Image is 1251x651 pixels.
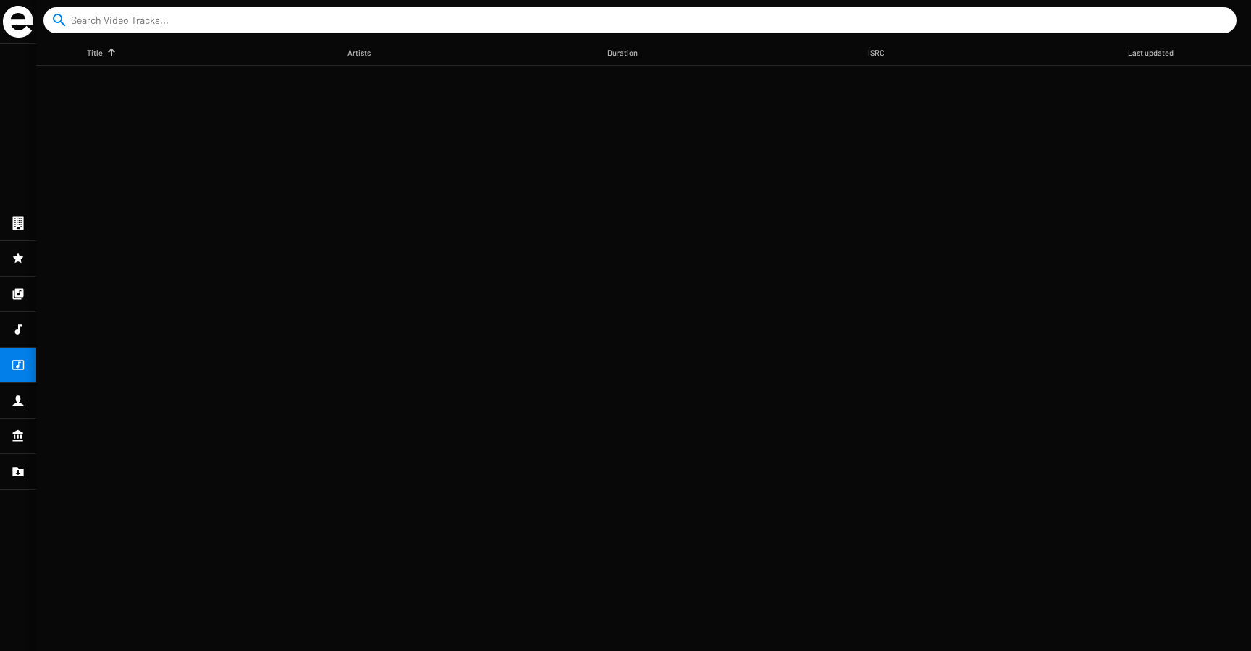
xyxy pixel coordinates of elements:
[87,46,103,60] div: Title
[3,6,33,38] img: grand-sigle.svg
[868,46,885,60] div: ISRC
[347,46,371,60] div: Artists
[607,46,651,60] div: Duration
[868,46,898,60] div: ISRC
[1128,46,1187,60] div: Last updated
[607,46,638,60] div: Duration
[71,7,1215,33] input: Search Video Tracks...
[51,12,68,29] mat-icon: search
[347,46,384,60] div: Artists
[87,46,116,60] div: Title
[1128,46,1174,60] div: Last updated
